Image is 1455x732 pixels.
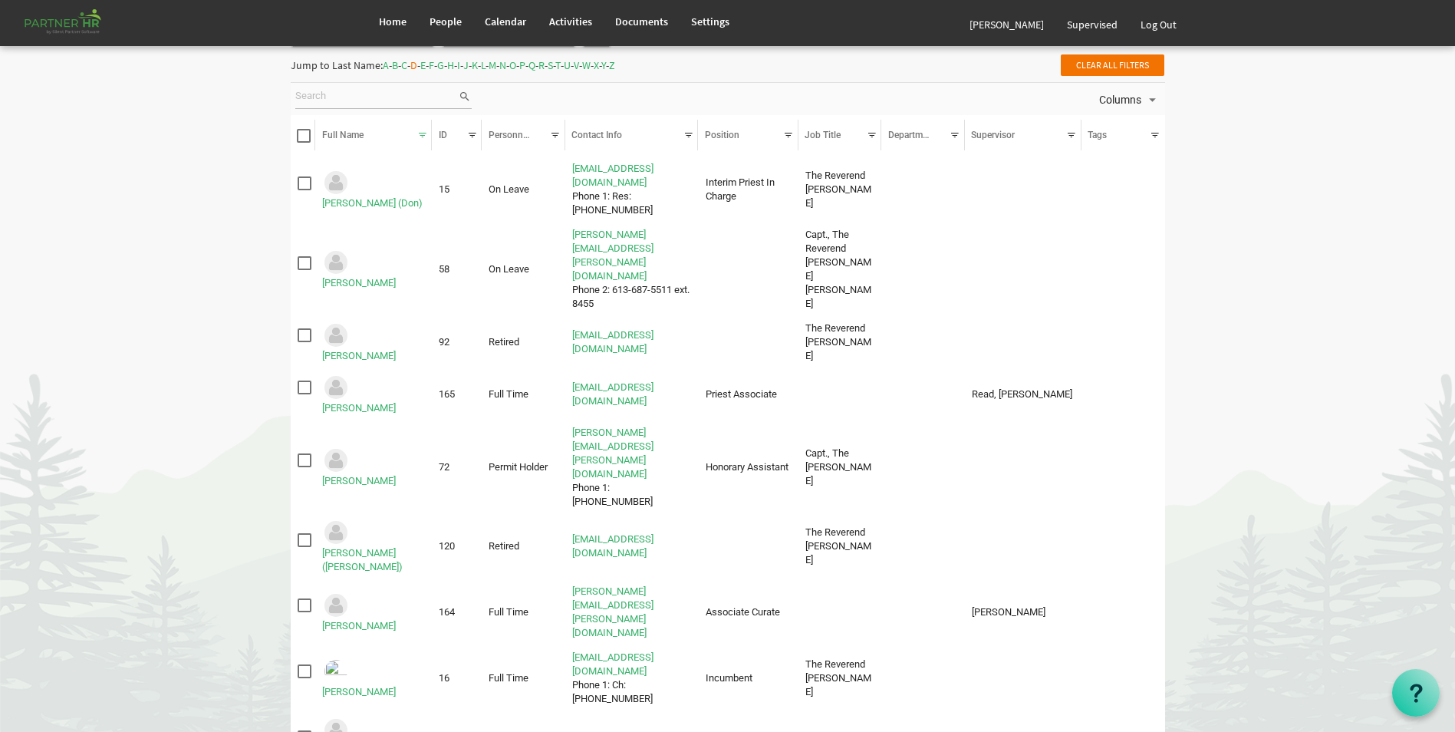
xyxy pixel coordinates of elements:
a: [PERSON_NAME] [322,620,396,631]
td: checkbox [291,318,316,366]
a: [EMAIL_ADDRESS][DOMAIN_NAME] [572,381,653,407]
td: Priest Associate column header Position [698,371,798,418]
td: The Reverend Jennie column header Job Title [798,318,882,366]
td: column header Position [698,225,798,314]
a: [PERSON_NAME][EMAIL_ADDRESS][PERSON_NAME][DOMAIN_NAME] [572,585,653,638]
img: Could not locate image [322,321,350,349]
td: column header Departments [881,516,965,577]
td: On Leave column header Personnel Type [482,225,565,314]
td: 164 column header ID [432,582,482,643]
span: J [463,58,469,72]
span: A [383,58,389,72]
td: column header Tags [1081,225,1165,314]
span: Job Title [805,130,841,140]
td: Honorary Assistant column header Position [698,423,798,512]
td: Delorme, Joseph (Claude) is template cell column header Full Name [315,516,432,577]
span: H [447,58,454,72]
td: Decker, Thomas is template cell column header Full Name [315,423,432,512]
span: Home [379,15,407,28]
td: column header Supervisor [965,225,1081,314]
td: column header Job Title [798,582,882,643]
span: B [392,58,398,72]
td: checkbox [291,423,316,512]
td: column header Departments [881,160,965,221]
td: Cliff, William column header Supervisor [965,582,1081,643]
td: Read, Michael column header Supervisor [965,371,1081,418]
td: Associate Curate column header Position [698,582,798,643]
td: The Reverend Canon Claude column header Job Title [798,516,882,577]
span: F [429,58,434,72]
img: Could not locate image [322,169,350,196]
td: Full Time column header Personnel Type [482,582,565,643]
img: Could not locate image [322,519,350,546]
td: Deyo, Ryan is template cell column header Full Name [315,582,432,643]
img: Emp-059abcf4-367c-49ef-9a79-1b0a8256d4ea.png [322,658,350,685]
a: [PERSON_NAME][EMAIL_ADDRESS][PERSON_NAME][DOMAIN_NAME] [572,427,653,480]
img: Could not locate image [322,374,350,401]
a: [PERSON_NAME] [322,350,396,361]
td: Dillabough, Lynn is template cell column header Full Name [315,648,432,709]
div: Jump to Last Name: - - - - - - - - - - - - - - - - - - - - - - - - - [291,53,615,77]
span: Supervisor [971,130,1015,140]
span: Calendar [485,15,526,28]
td: column header Supervisor [965,648,1081,709]
td: column header Tags [1081,318,1165,366]
td: ddavidson@ontario.anglican.ca Phone 1: Res: 613-583-0400 is template cell column header Contact Info [565,160,699,221]
td: column header Departments [881,225,965,314]
a: Log Out [1129,3,1188,46]
span: D [410,58,417,72]
a: [EMAIL_ADDRESS][DOMAIN_NAME] [572,533,653,559]
a: [PERSON_NAME] [322,686,396,697]
span: Z [609,58,615,72]
td: The Reverend Canon Lynn column header Job Title [798,648,882,709]
td: Thomas.Decker@forces.gc.caPhone 1: 613-331-4461 is template cell column header Contact Info [565,423,699,512]
td: ryan.deyo@sympatico.ca is template cell column header Contact Info [565,582,699,643]
a: [PERSON_NAME] ([PERSON_NAME]) [322,547,403,572]
span: Full Name [322,130,364,140]
span: Departments [888,130,940,140]
td: column header Job Title [798,371,882,418]
button: Columns [1097,90,1163,110]
span: G [437,58,444,72]
td: 16 column header ID [432,648,482,709]
span: People [430,15,462,28]
td: column header Position [698,516,798,577]
td: Full Time column header Personnel Type [482,371,565,418]
td: checkbox [291,371,316,418]
td: ldillabough@ontario.anglican.caPhone 1: Ch: 613-342-5865 is template cell column header Contact Info [565,648,699,709]
td: Permit Holder column header Personnel Type [482,423,565,512]
span: I [457,58,460,72]
a: [PERSON_NAME] [322,402,396,414]
span: Clear all filters [1061,54,1164,76]
span: R [538,58,545,72]
td: column header Tags [1081,160,1165,221]
input: Search [295,85,458,108]
td: 72 column header ID [432,423,482,512]
img: Could not locate image [322,447,350,474]
td: checkbox [291,225,316,314]
td: eric.davis@forces.gc.caPhone 2: 613-687-5511 ext. 8455 is template cell column header Contact Info [565,225,699,314]
a: [EMAIL_ADDRESS][DOMAIN_NAME] [572,329,653,354]
td: De Assis, Rogerio is template cell column header Full Name [315,371,432,418]
span: P [519,58,525,72]
a: [EMAIL_ADDRESS][DOMAIN_NAME] [572,163,653,188]
td: Davis, Eric is template cell column header Full Name [315,225,432,314]
td: cdelorme@ontario.anglican.ca is template cell column header Contact Info [565,516,699,577]
span: T [555,58,561,72]
a: [PERSON_NAME] [322,277,396,289]
span: Personnel Type [489,130,552,140]
span: W [582,58,591,72]
td: column header Tags [1081,648,1165,709]
span: Position [705,130,739,140]
img: Could not locate image [322,592,350,619]
td: Retired column header Personnel Type [482,318,565,366]
span: Q [528,58,535,72]
span: Y [601,58,606,72]
span: S [548,58,553,72]
td: checkbox [291,160,316,221]
span: Columns [1098,91,1143,110]
td: column header Departments [881,318,965,366]
span: V [574,58,579,72]
td: 120 column header ID [432,516,482,577]
td: checkbox [291,582,316,643]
